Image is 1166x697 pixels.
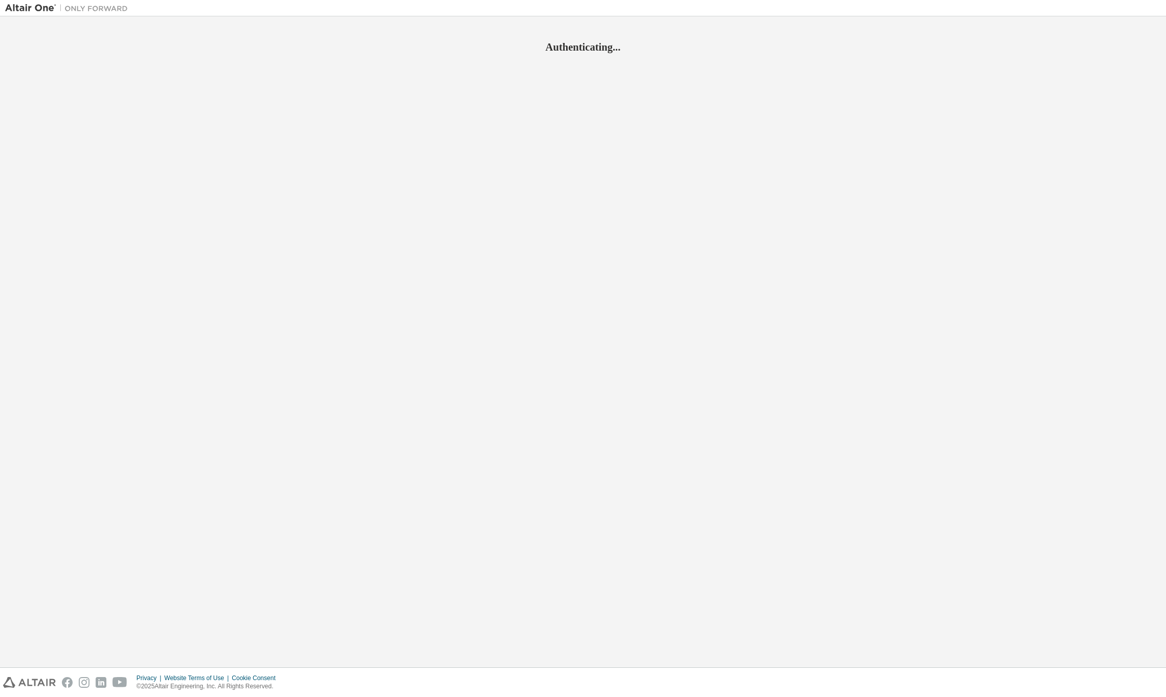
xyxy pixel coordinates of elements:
img: linkedin.svg [96,677,106,688]
img: youtube.svg [113,677,127,688]
img: Altair One [5,3,133,13]
img: facebook.svg [62,677,73,688]
div: Website Terms of Use [164,674,232,682]
img: altair_logo.svg [3,677,56,688]
div: Cookie Consent [232,674,281,682]
img: instagram.svg [79,677,89,688]
p: © 2025 Altair Engineering, Inc. All Rights Reserved. [137,682,282,691]
div: Privacy [137,674,164,682]
h2: Authenticating... [5,40,1161,54]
